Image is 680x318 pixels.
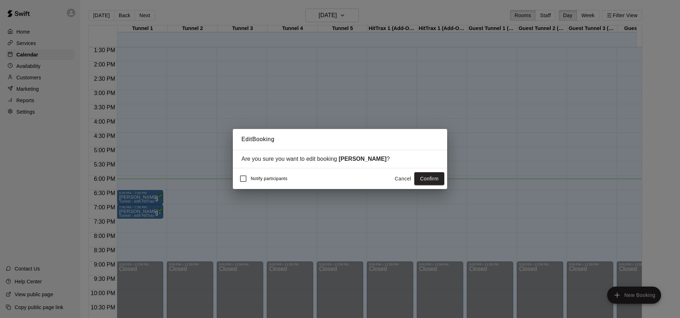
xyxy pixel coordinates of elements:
div: Are you sure you want to edit booking ? [241,156,439,162]
button: Confirm [414,172,444,185]
span: Notify participants [251,176,287,181]
strong: [PERSON_NAME] [339,156,386,162]
h2: Edit Booking [233,129,447,150]
button: Cancel [391,172,414,185]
